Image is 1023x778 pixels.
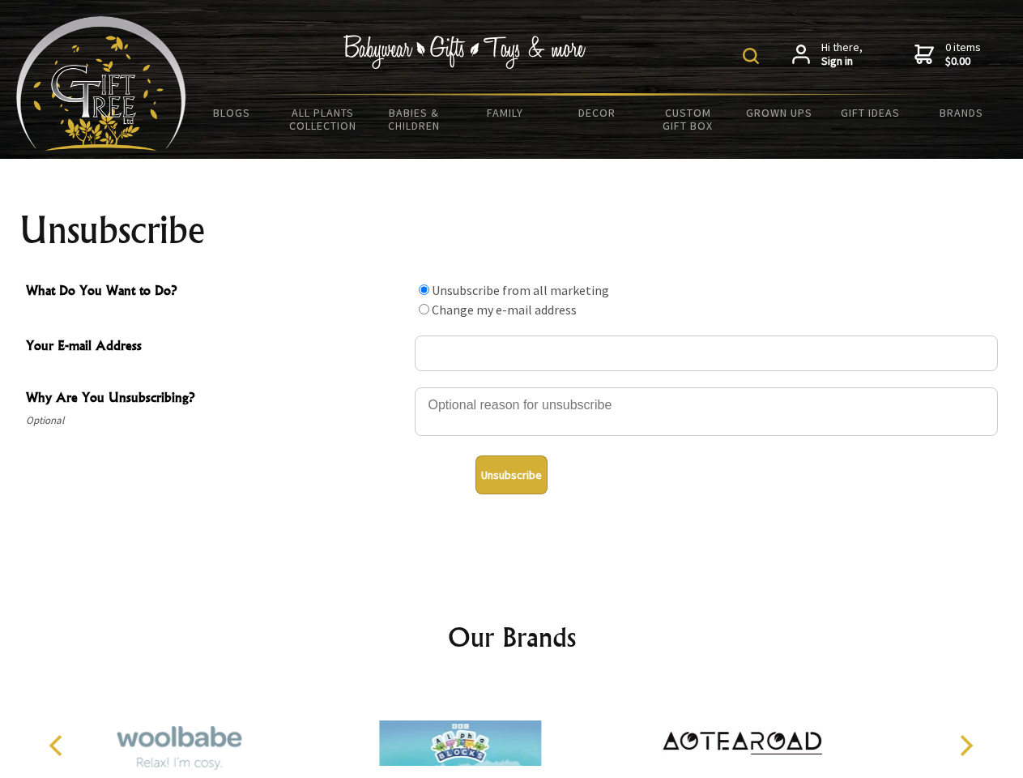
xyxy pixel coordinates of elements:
textarea: Why Are You Unsubscribing? [415,387,998,436]
a: Family [460,96,552,130]
button: Previous [40,728,76,763]
a: Decor [551,96,642,130]
strong: Sign in [821,54,863,69]
span: Optional [26,411,407,430]
a: All Plants Collection [278,96,369,143]
span: Why Are You Unsubscribing? [26,387,407,411]
input: What Do You Want to Do? [419,284,429,295]
span: 0 items [945,40,981,69]
span: What Do You Want to Do? [26,280,407,304]
img: Babywear - Gifts - Toys & more [343,35,586,69]
h2: Our Brands [32,618,991,656]
a: Grown Ups [733,96,825,130]
a: 0 items$0.00 [914,41,981,69]
a: BLOGS [186,96,278,130]
img: product search [743,48,759,64]
a: Brands [916,96,1008,130]
span: Hi there, [821,41,863,69]
img: Babyware - Gifts - Toys and more... [16,16,186,151]
input: Your E-mail Address [415,336,998,371]
button: Next [948,728,983,763]
button: Unsubscribe [475,455,548,494]
a: Gift Ideas [825,96,916,130]
span: Your E-mail Address [26,336,407,359]
label: Unsubscribe from all marketing [432,282,609,298]
a: Babies & Children [369,96,460,143]
h1: Unsubscribe [19,211,1004,250]
label: Change my e-mail address [432,301,577,318]
a: Hi there,Sign in [792,41,863,69]
input: What Do You Want to Do? [419,304,429,314]
strong: $0.00 [945,54,981,69]
a: Custom Gift Box [642,96,734,143]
